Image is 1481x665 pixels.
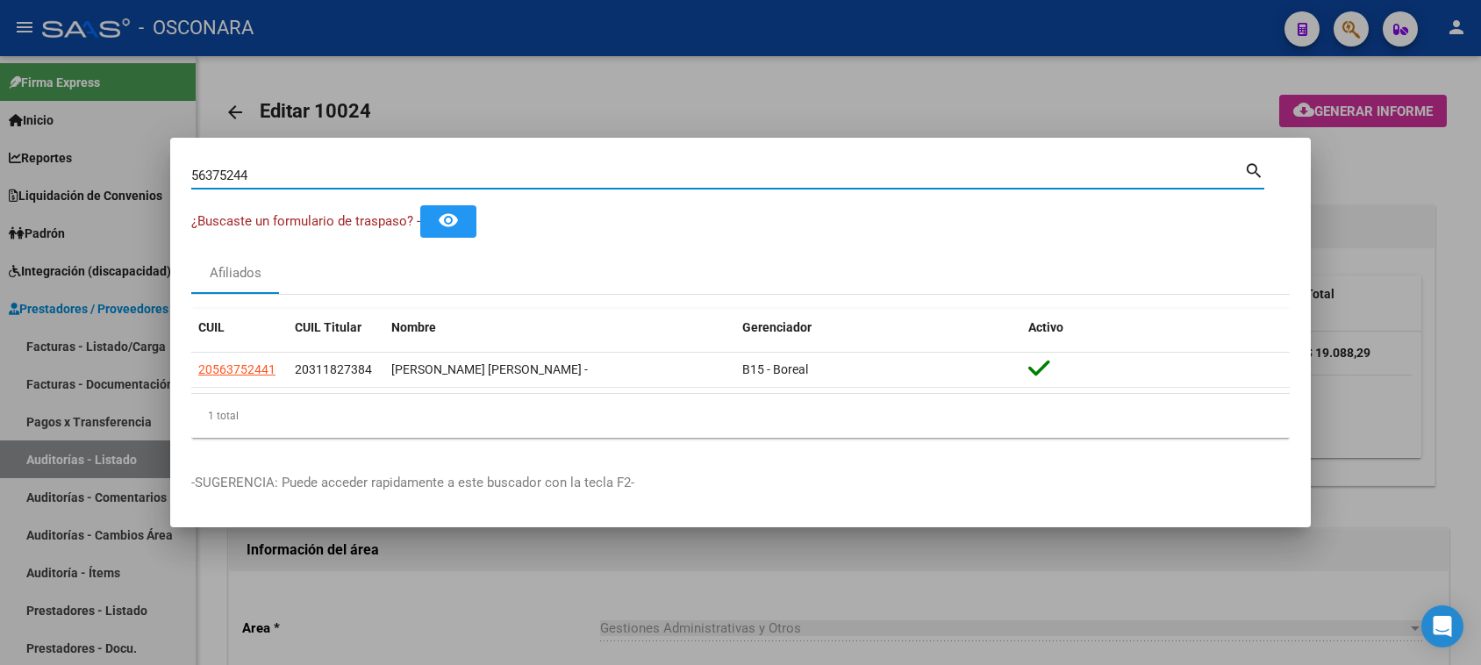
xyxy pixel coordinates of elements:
p: -SUGERENCIA: Puede acceder rapidamente a este buscador con la tecla F2- [191,473,1290,493]
datatable-header-cell: Gerenciador [735,309,1021,347]
mat-icon: search [1244,159,1264,180]
div: Afiliados [210,263,261,283]
span: B15 - Boreal [742,362,808,376]
div: 1 total [191,394,1290,438]
datatable-header-cell: CUIL Titular [288,309,384,347]
span: CUIL [198,320,225,334]
mat-icon: remove_red_eye [438,210,459,231]
div: Open Intercom Messenger [1421,605,1463,647]
div: [PERSON_NAME] [PERSON_NAME] - [391,360,728,380]
span: 20311827384 [295,362,372,376]
span: ¿Buscaste un formulario de traspaso? - [191,213,420,229]
span: Nombre [391,320,436,334]
span: Activo [1028,320,1063,334]
datatable-header-cell: CUIL [191,309,288,347]
span: CUIL Titular [295,320,361,334]
span: Gerenciador [742,320,812,334]
datatable-header-cell: Activo [1021,309,1290,347]
datatable-header-cell: Nombre [384,309,735,347]
span: 20563752441 [198,362,275,376]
